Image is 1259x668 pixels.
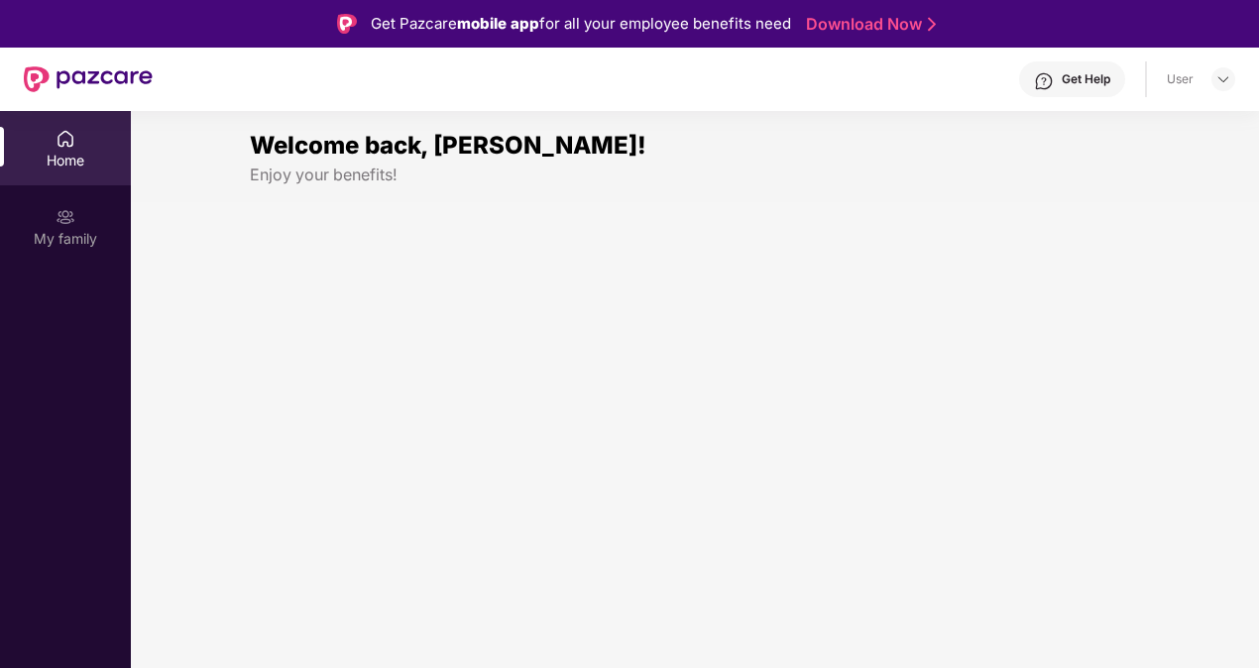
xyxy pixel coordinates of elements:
[1034,71,1054,91] img: svg+xml;base64,PHN2ZyBpZD0iSGVscC0zMngzMiIgeG1sbnM9Imh0dHA6Ly93d3cudzMub3JnLzIwMDAvc3ZnIiB3aWR0aD...
[928,14,936,35] img: Stroke
[1215,71,1231,87] img: svg+xml;base64,PHN2ZyBpZD0iRHJvcGRvd24tMzJ4MzIiIHhtbG5zPSJodHRwOi8vd3d3LnczLm9yZy8yMDAwL3N2ZyIgd2...
[1062,71,1110,87] div: Get Help
[250,165,1140,185] div: Enjoy your benefits!
[56,129,75,149] img: svg+xml;base64,PHN2ZyBpZD0iSG9tZSIgeG1sbnM9Imh0dHA6Ly93d3cudzMub3JnLzIwMDAvc3ZnIiB3aWR0aD0iMjAiIG...
[250,131,646,160] span: Welcome back, [PERSON_NAME]!
[1167,71,1194,87] div: User
[806,14,930,35] a: Download Now
[457,14,539,33] strong: mobile app
[56,207,75,227] img: svg+xml;base64,PHN2ZyB3aWR0aD0iMjAiIGhlaWdodD0iMjAiIHZpZXdCb3g9IjAgMCAyMCAyMCIgZmlsbD0ibm9uZSIgeG...
[337,14,357,34] img: Logo
[371,12,791,36] div: Get Pazcare for all your employee benefits need
[24,66,153,92] img: New Pazcare Logo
